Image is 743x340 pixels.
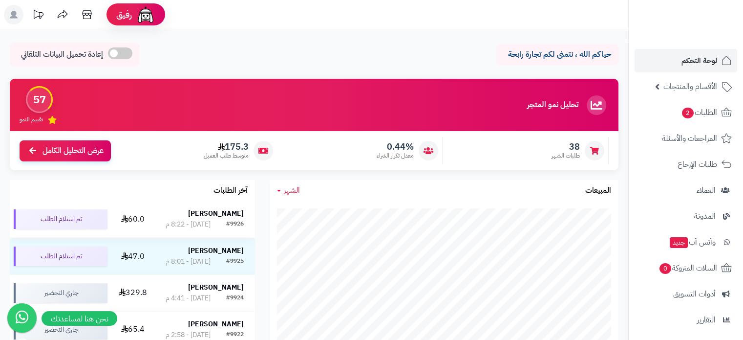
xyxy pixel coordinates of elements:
[188,246,244,256] strong: [PERSON_NAME]
[635,256,737,280] a: السلات المتروكة0
[14,320,107,340] div: جاري التحضير
[166,294,211,303] div: [DATE] - 4:41 م
[14,283,107,303] div: جاري التحضير
[166,257,211,267] div: [DATE] - 8:01 م
[277,185,300,196] a: الشهر
[669,235,716,249] span: وآتس آب
[166,330,211,340] div: [DATE] - 2:58 م
[673,287,716,301] span: أدوات التسويق
[662,132,717,145] span: المراجعات والأسئلة
[552,152,580,160] span: طلبات الشهر
[635,204,737,228] a: المدونة
[585,186,611,195] h3: المبيعات
[635,282,737,306] a: أدوات التسويق
[136,5,155,24] img: ai-face.png
[635,153,737,176] a: طلبات الإرجاع
[26,5,50,27] a: تحديثات المنصة
[527,101,578,110] h3: تحليل نمو المتجر
[188,282,244,293] strong: [PERSON_NAME]
[226,257,244,267] div: #9925
[14,209,107,229] div: تم استلام الطلب
[658,261,717,275] span: السلات المتروكة
[697,313,716,327] span: التقارير
[697,183,716,197] span: العملاء
[659,263,671,274] span: 0
[111,275,154,311] td: 329.8
[213,186,248,195] h3: آخر الطلبات
[166,220,211,229] div: [DATE] - 8:22 م
[188,319,244,329] strong: [PERSON_NAME]
[552,141,580,152] span: 38
[188,208,244,219] strong: [PERSON_NAME]
[377,152,414,160] span: معدل تكرار الشراء
[377,141,414,152] span: 0.44%
[20,140,111,161] a: عرض التحليل الكامل
[635,101,737,124] a: الطلبات2
[678,158,717,171] span: طلبات الإرجاع
[681,54,717,68] span: لوحة التحكم
[21,49,103,60] span: إعادة تحميل البيانات التلقائي
[682,108,694,118] span: 2
[226,330,244,340] div: #9922
[677,26,734,47] img: logo-2.png
[635,308,737,332] a: التقارير
[681,106,717,119] span: الطلبات
[20,115,43,124] span: تقييم النمو
[204,152,249,160] span: متوسط طلب العميل
[226,294,244,303] div: #9924
[226,220,244,229] div: #9926
[670,237,688,248] span: جديد
[116,9,132,21] span: رفيق
[204,141,249,152] span: 175.3
[635,230,737,254] a: وآتس آبجديد
[635,179,737,202] a: العملاء
[663,80,717,93] span: الأقسام والمنتجات
[14,247,107,266] div: تم استلام الطلب
[42,145,104,157] span: عرض التحليل الكامل
[111,238,154,274] td: 47.0
[504,49,611,60] p: حياكم الله ، نتمنى لكم تجارة رابحة
[635,49,737,72] a: لوحة التحكم
[694,209,716,223] span: المدونة
[111,201,154,237] td: 60.0
[284,184,300,196] span: الشهر
[635,127,737,150] a: المراجعات والأسئلة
